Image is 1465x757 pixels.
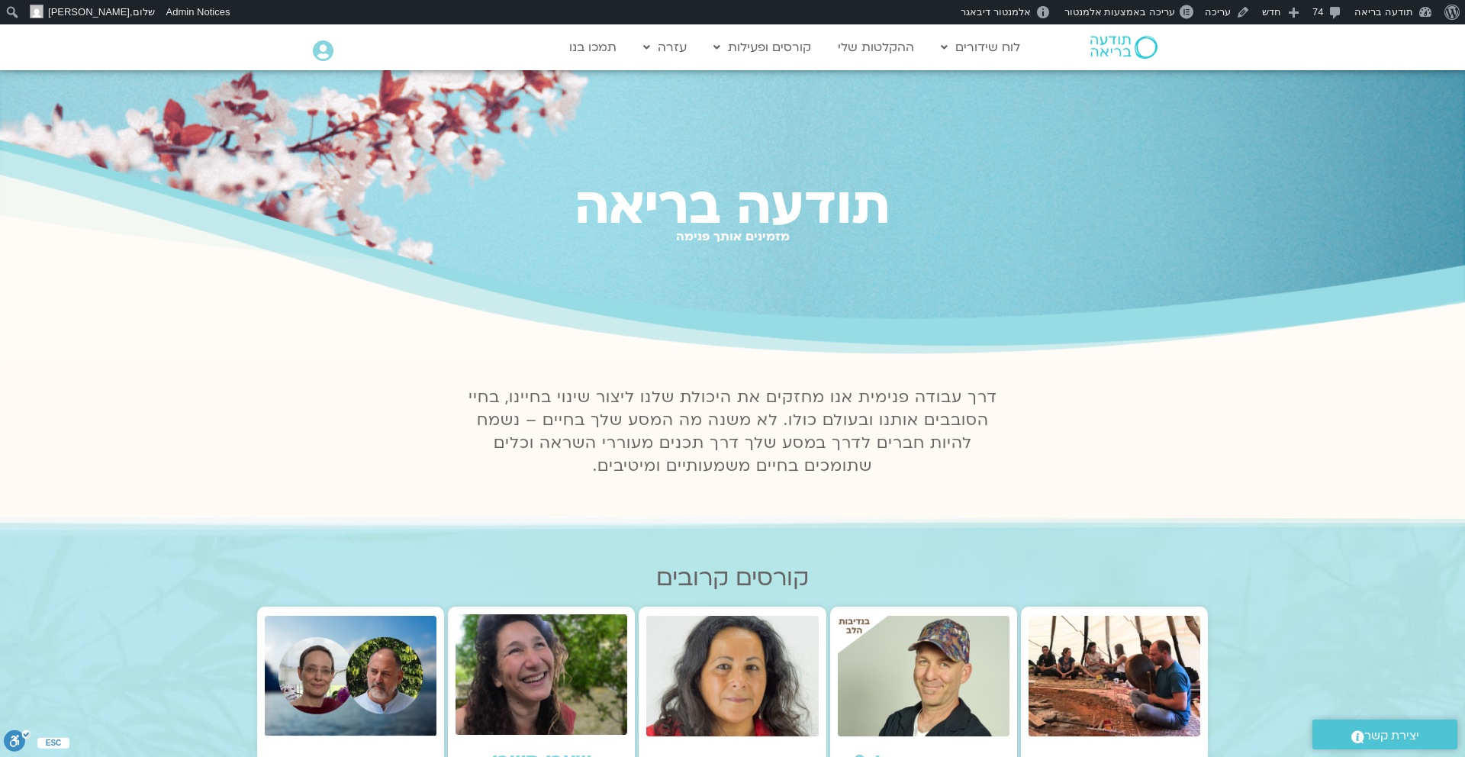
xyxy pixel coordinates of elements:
img: תודעה בריאה [1090,36,1158,59]
a: תמכו בנו [562,33,624,62]
a: יצירת קשר [1312,720,1457,749]
span: [PERSON_NAME] [48,6,130,18]
a: ההקלטות שלי [830,33,922,62]
a: עזרה [636,33,694,62]
p: דרך עבודה פנימית אנו מחזקים את היכולת שלנו ליצור שינוי בחיינו, בחיי הסובבים אותנו ובעולם כולו. לא... [459,386,1006,478]
a: לוח שידורים [933,33,1028,62]
span: עריכה באמצעות אלמנטור [1064,6,1175,18]
span: יצירת קשר [1364,726,1419,746]
a: קורסים ופעילות [706,33,819,62]
h2: קורסים קרובים [257,565,1208,591]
